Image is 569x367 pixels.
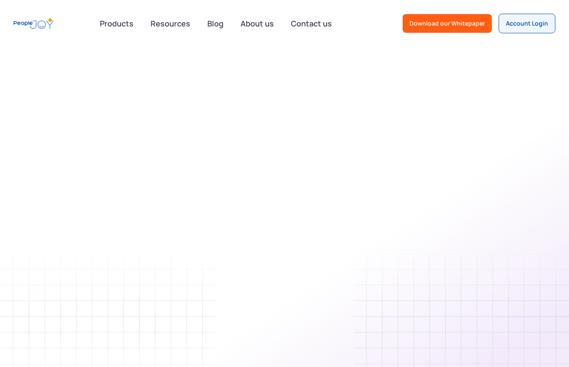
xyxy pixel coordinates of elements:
a: Account Login [499,14,555,33]
a: home [14,14,54,33]
a: Download our Whitepaper [403,14,492,33]
div: Products [95,15,139,32]
a: About us [235,14,279,33]
a: Blog [202,14,229,33]
a: Resources [145,14,195,33]
a: Contact us [286,14,337,33]
div: Account Login [506,19,548,28]
div: Download our Whitepaper [409,19,485,28]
